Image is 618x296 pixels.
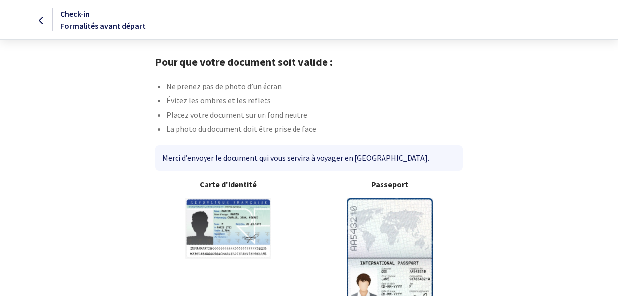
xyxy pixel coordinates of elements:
[166,80,463,94] li: Ne prenez pas de photo d’un écran
[166,123,463,137] li: La photo du document doit être prise de face
[166,109,463,123] li: Placez votre document sur un fond neutre
[155,178,301,190] b: Carte d'identité
[185,198,271,259] img: illuCNI.svg
[166,94,463,109] li: Évitez les ombres et les reflets
[317,178,463,190] b: Passeport
[60,9,146,30] span: Check-in Formalités avant départ
[155,145,463,171] div: Merci d’envoyer le document qui vous servira à voyager en [GEOGRAPHIC_DATA].
[155,56,463,68] h1: Pour que votre document soit valide :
